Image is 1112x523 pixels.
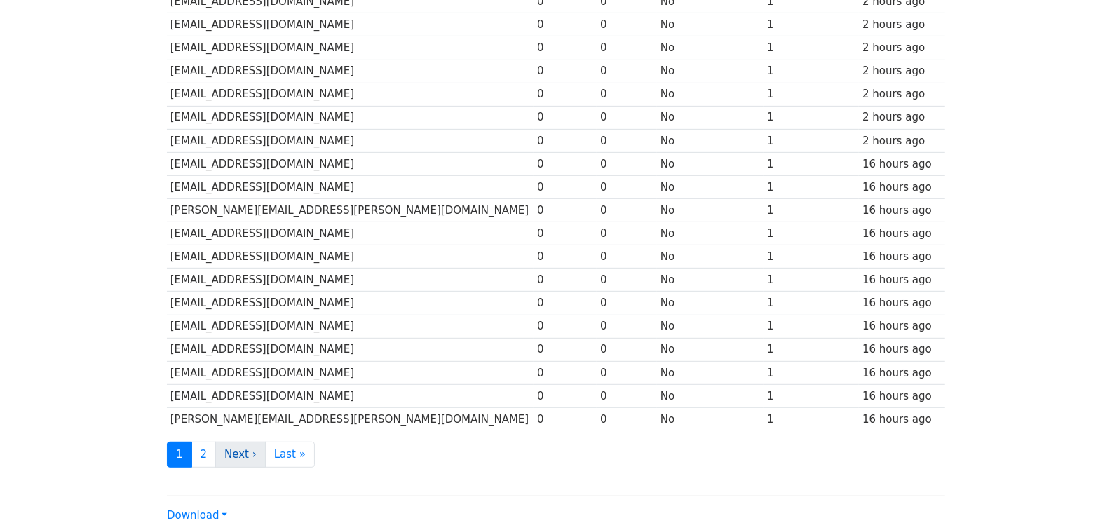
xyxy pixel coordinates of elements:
td: 1 [764,384,859,407]
td: [EMAIL_ADDRESS][DOMAIN_NAME] [167,269,534,292]
td: 1 [764,13,859,36]
a: Next › [215,442,266,468]
td: 0 [597,269,657,292]
td: 16 hours ago [859,222,945,245]
td: 1 [764,245,859,269]
td: 0 [597,384,657,407]
td: [EMAIL_ADDRESS][DOMAIN_NAME] [167,60,534,83]
td: 0 [597,106,657,129]
td: 2 hours ago [859,83,945,106]
td: 0 [534,60,597,83]
td: 0 [534,36,597,60]
td: 0 [534,222,597,245]
td: No [657,175,764,198]
td: 0 [597,292,657,315]
td: 2 hours ago [859,106,945,129]
td: 0 [534,315,597,338]
td: [EMAIL_ADDRESS][DOMAIN_NAME] [167,245,534,269]
td: 0 [597,222,657,245]
td: 16 hours ago [859,315,945,338]
td: 0 [597,361,657,384]
td: 0 [597,152,657,175]
td: 1 [764,152,859,175]
td: 16 hours ago [859,175,945,198]
td: No [657,83,764,106]
td: [PERSON_NAME][EMAIL_ADDRESS][PERSON_NAME][DOMAIN_NAME] [167,407,534,430]
td: 16 hours ago [859,338,945,361]
td: No [657,315,764,338]
td: No [657,245,764,269]
td: [PERSON_NAME][EMAIL_ADDRESS][PERSON_NAME][DOMAIN_NAME] [167,199,534,222]
td: 0 [534,292,597,315]
td: 16 hours ago [859,152,945,175]
td: 0 [534,361,597,384]
td: No [657,384,764,407]
td: 1 [764,315,859,338]
td: No [657,361,764,384]
td: No [657,60,764,83]
td: 0 [597,36,657,60]
td: 1 [764,129,859,152]
td: 2 hours ago [859,60,945,83]
td: 16 hours ago [859,292,945,315]
td: [EMAIL_ADDRESS][DOMAIN_NAME] [167,83,534,106]
td: 0 [534,338,597,361]
td: 16 hours ago [859,269,945,292]
td: No [657,407,764,430]
td: 0 [597,129,657,152]
td: No [657,222,764,245]
a: 1 [167,442,192,468]
td: 0 [597,245,657,269]
td: No [657,106,764,129]
td: 0 [534,269,597,292]
td: 0 [534,175,597,198]
td: 2 hours ago [859,36,945,60]
td: 0 [597,338,657,361]
td: No [657,269,764,292]
iframe: Chat Widget [1042,456,1112,523]
td: No [657,13,764,36]
td: 0 [534,83,597,106]
td: 0 [534,384,597,407]
td: [EMAIL_ADDRESS][DOMAIN_NAME] [167,384,534,407]
td: [EMAIL_ADDRESS][DOMAIN_NAME] [167,106,534,129]
td: 0 [597,315,657,338]
td: 0 [534,245,597,269]
td: No [657,292,764,315]
td: 0 [597,175,657,198]
td: [EMAIL_ADDRESS][DOMAIN_NAME] [167,129,534,152]
td: 0 [597,199,657,222]
td: [EMAIL_ADDRESS][DOMAIN_NAME] [167,222,534,245]
td: 1 [764,83,859,106]
td: 0 [534,407,597,430]
td: [EMAIL_ADDRESS][DOMAIN_NAME] [167,152,534,175]
a: 2 [191,442,217,468]
td: No [657,338,764,361]
a: Download [167,509,227,522]
td: 0 [534,13,597,36]
td: 2 hours ago [859,13,945,36]
td: 1 [764,222,859,245]
td: 16 hours ago [859,245,945,269]
td: 1 [764,36,859,60]
td: 1 [764,60,859,83]
td: 0 [597,13,657,36]
td: 0 [597,407,657,430]
td: 0 [534,106,597,129]
a: Last » [265,442,315,468]
td: [EMAIL_ADDRESS][DOMAIN_NAME] [167,13,534,36]
td: 16 hours ago [859,361,945,384]
td: 0 [534,152,597,175]
td: No [657,152,764,175]
td: 1 [764,407,859,430]
td: 0 [534,129,597,152]
td: No [657,199,764,222]
td: 0 [597,83,657,106]
td: [EMAIL_ADDRESS][DOMAIN_NAME] [167,292,534,315]
td: [EMAIL_ADDRESS][DOMAIN_NAME] [167,338,534,361]
td: No [657,36,764,60]
td: 16 hours ago [859,407,945,430]
td: 16 hours ago [859,199,945,222]
td: 0 [534,199,597,222]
